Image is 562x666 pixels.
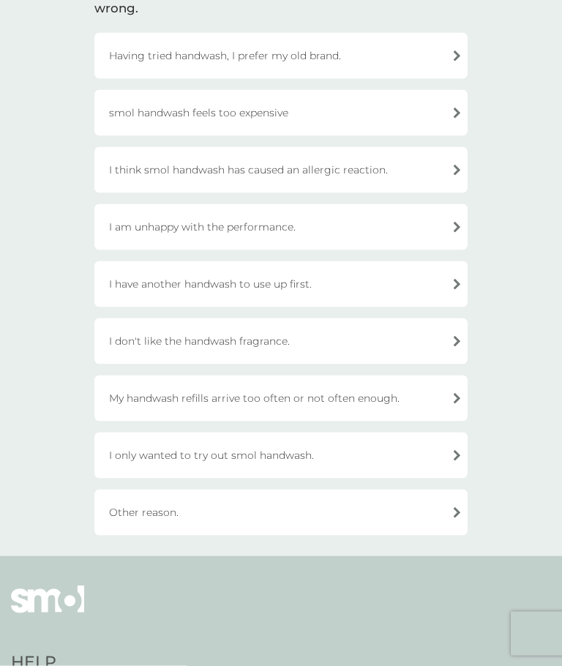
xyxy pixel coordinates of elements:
[94,490,468,536] div: Other reason.
[11,585,84,635] img: smol
[94,261,468,307] div: I have another handwash to use up first.
[94,33,468,79] div: Having tried handwash, I prefer my old brand.
[94,204,468,250] div: I am unhappy with the performance.
[94,90,468,136] div: smol handwash feels too expensive
[94,318,468,364] div: I don't like the handwash fragrance.
[94,375,468,422] div: My handwash refills arrive too often or not often enough.
[94,147,468,193] div: I think smol handwash has caused an allergic reaction.
[94,433,468,479] div: I only wanted to try out smol handwash.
